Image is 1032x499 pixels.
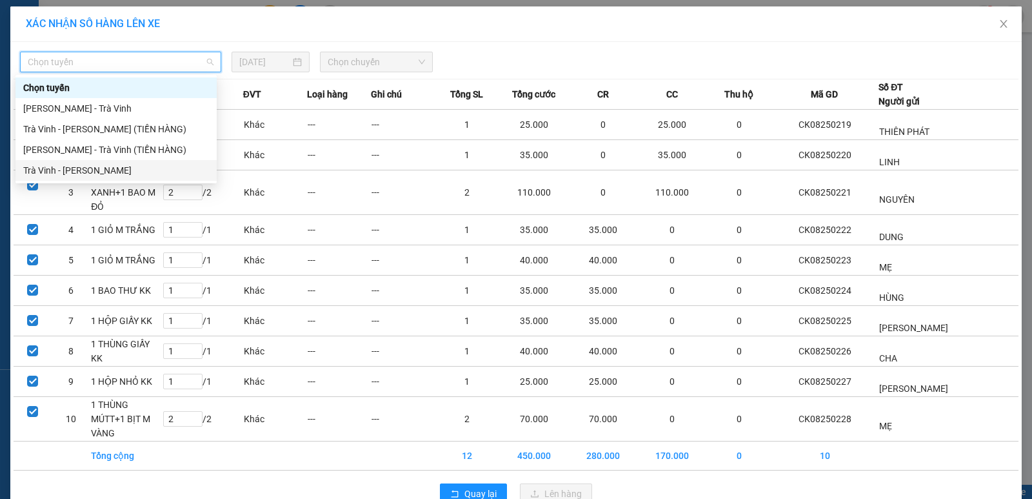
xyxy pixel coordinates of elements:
[307,215,371,245] td: ---
[707,397,771,442] td: 0
[371,397,435,442] td: ---
[707,170,771,215] td: 0
[771,306,878,336] td: CK08250225
[5,84,31,96] span: GIAO:
[499,367,568,397] td: 25.000
[638,140,707,170] td: 35.000
[307,245,371,276] td: ---
[52,397,91,442] td: 10
[243,306,307,336] td: Khác
[499,215,568,245] td: 35.000
[771,442,878,471] td: 10
[328,52,425,72] span: Chọn chuyến
[771,367,878,397] td: CK08250227
[52,215,91,245] td: 4
[163,336,243,367] td: / 1
[371,306,435,336] td: ---
[435,276,499,306] td: 1
[435,442,499,471] td: 12
[23,163,209,178] div: Trà Vinh - [PERSON_NAME]
[811,87,838,101] span: Mã GD
[43,7,150,19] strong: BIÊN NHẬN GỬI HÀNG
[90,215,162,245] td: 1 GIỎ M TRẮNG
[90,397,162,442] td: 1 THÙNG MÚTT+1 BỊT M VÀNG
[499,306,568,336] td: 35.000
[499,442,568,471] td: 450.000
[15,77,217,98] div: Chọn tuyến
[499,170,568,215] td: 110.000
[435,306,499,336] td: 1
[568,215,637,245] td: 35.000
[879,383,948,394] span: [PERSON_NAME]
[638,306,707,336] td: 0
[52,245,91,276] td: 5
[879,353,897,363] span: CHA
[435,170,499,215] td: 2
[435,215,499,245] td: 1
[307,397,371,442] td: ---
[163,215,243,245] td: / 1
[707,442,771,471] td: 0
[371,276,435,306] td: ---
[307,170,371,215] td: ---
[163,397,243,442] td: / 2
[5,43,188,68] p: NHẬN:
[163,245,243,276] td: / 1
[568,170,637,215] td: 0
[90,306,162,336] td: 1 HỘP GIẤY KK
[638,245,707,276] td: 0
[5,43,130,68] span: VP [PERSON_NAME] ([GEOGRAPHIC_DATA])
[499,110,568,140] td: 25.000
[23,81,209,95] div: Chọn tuyến
[90,442,162,471] td: Tổng cộng
[239,55,290,69] input: 12/08/2025
[771,110,878,140] td: CK08250219
[15,119,217,139] div: Trà Vinh - Hồ Chí Minh (TIỀN HÀNG)
[666,87,678,101] span: CC
[879,232,904,242] span: DUNG
[5,70,86,82] span: 0908811935 -
[26,17,160,30] span: XÁC NHẬN SỐ HÀNG LÊN XE
[90,336,162,367] td: 1 THÙNG GIẤY KK
[371,170,435,215] td: ---
[638,442,707,471] td: 170.000
[52,336,91,367] td: 8
[307,140,371,170] td: ---
[771,140,878,170] td: CK08250220
[52,367,91,397] td: 9
[69,70,86,82] span: BÔI
[771,245,878,276] td: CK08250223
[243,87,261,101] span: ĐVT
[998,19,1009,29] span: close
[435,397,499,442] td: 2
[371,245,435,276] td: ---
[986,6,1022,43] button: Close
[879,157,900,167] span: LINH
[568,306,637,336] td: 35.000
[307,336,371,367] td: ---
[771,336,878,367] td: CK08250226
[243,215,307,245] td: Khác
[90,367,162,397] td: 1 HỘP NHỎ KK
[771,215,878,245] td: CK08250222
[15,139,217,160] div: Hồ Chí Minh - Trà Vinh (TIỀN HÀNG)
[499,276,568,306] td: 35.000
[435,336,499,367] td: 1
[568,442,637,471] td: 280.000
[371,367,435,397] td: ---
[879,292,904,303] span: HÙNG
[499,336,568,367] td: 40.000
[163,276,243,306] td: / 1
[371,87,402,101] span: Ghi chú
[724,87,753,101] span: Thu hộ
[512,87,555,101] span: Tổng cước
[243,276,307,306] td: Khác
[23,122,209,136] div: Trà Vinh - [PERSON_NAME] (TIỀN HÀNG)
[163,170,243,215] td: / 2
[499,140,568,170] td: 35.000
[568,397,637,442] td: 70.000
[90,276,162,306] td: 1 BAO THƯ KK
[568,110,637,140] td: 0
[707,336,771,367] td: 0
[307,306,371,336] td: ---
